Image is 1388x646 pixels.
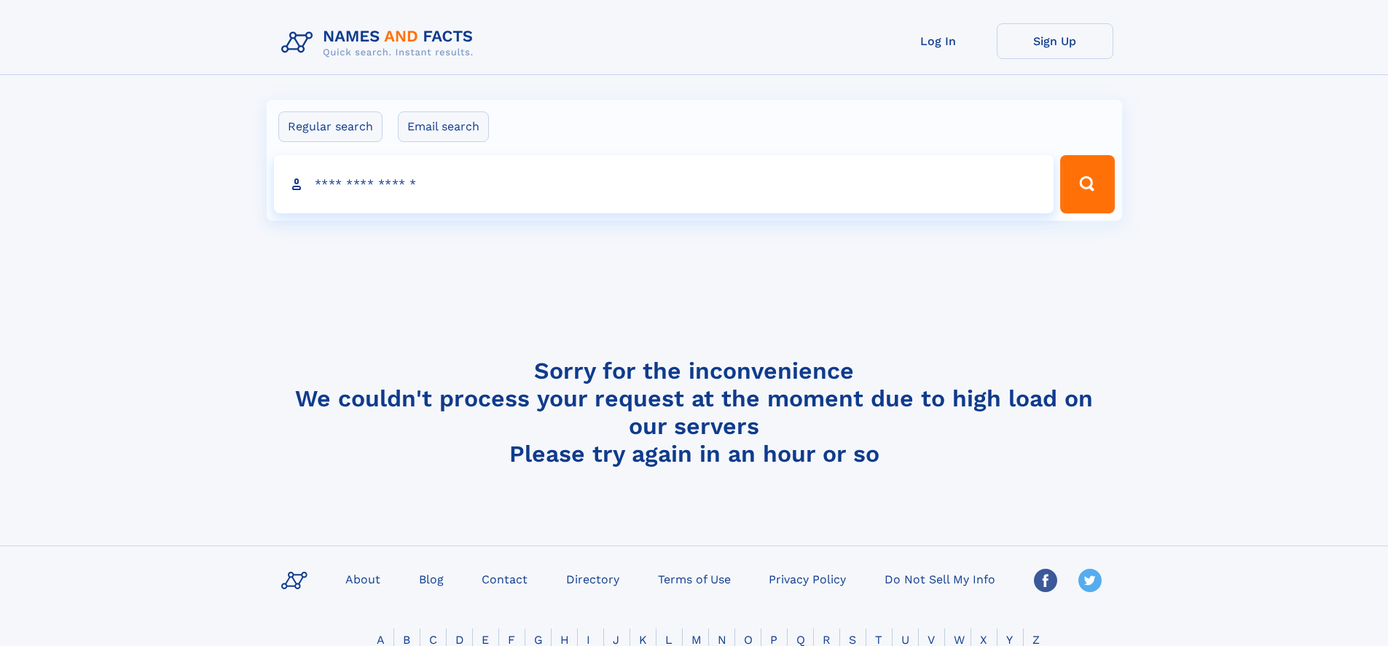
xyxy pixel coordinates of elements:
img: Facebook [1034,569,1057,592]
a: About [340,568,386,589]
a: Sign Up [997,23,1113,59]
label: Regular search [278,111,383,142]
a: Directory [560,568,625,589]
a: Log In [880,23,997,59]
h4: Sorry for the inconvenience We couldn't process your request at the moment due to high load on ou... [275,357,1113,468]
a: Privacy Policy [763,568,852,589]
input: search input [274,155,1054,213]
img: Twitter [1078,569,1102,592]
label: Email search [398,111,489,142]
a: Blog [413,568,450,589]
a: Do Not Sell My Info [879,568,1001,589]
a: Contact [476,568,533,589]
a: Terms of Use [652,568,737,589]
button: Search Button [1060,155,1114,213]
img: Logo Names and Facts [275,23,485,63]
